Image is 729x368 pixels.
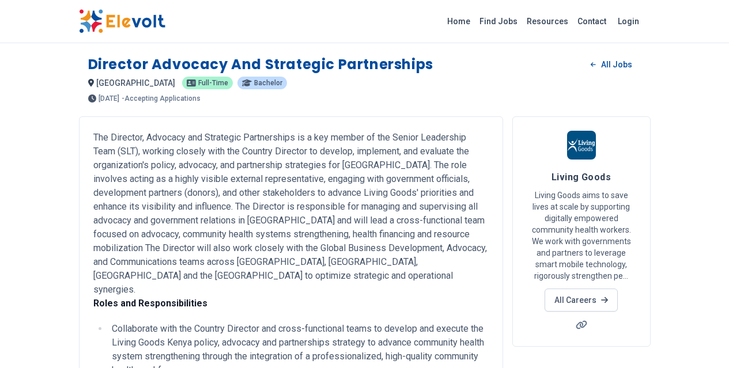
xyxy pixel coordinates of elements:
[96,78,175,88] span: [GEOGRAPHIC_DATA]
[581,56,641,73] a: All Jobs
[443,12,475,31] a: Home
[88,55,433,74] h1: Director Advocacy and Strategic Partnerships
[122,95,201,102] p: - Accepting Applications
[545,289,618,312] a: All Careers
[522,12,573,31] a: Resources
[527,189,636,282] p: Living Goods aims to save lives at scale by supporting digitally empowered community health worke...
[254,79,282,86] span: Bachelor
[567,131,596,160] img: Living Goods
[93,298,207,309] strong: Roles and Responsibilities
[671,313,729,368] iframe: Chat Widget
[93,131,489,310] p: The Director, Advocacy and Strategic Partnerships is a key member of the Senior Leadership Team (...
[79,9,165,33] img: Elevolt
[198,79,228,86] span: Full-time
[552,172,611,183] span: Living Goods
[99,95,119,102] span: [DATE]
[611,10,646,33] a: Login
[475,12,522,31] a: Find Jobs
[573,12,611,31] a: Contact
